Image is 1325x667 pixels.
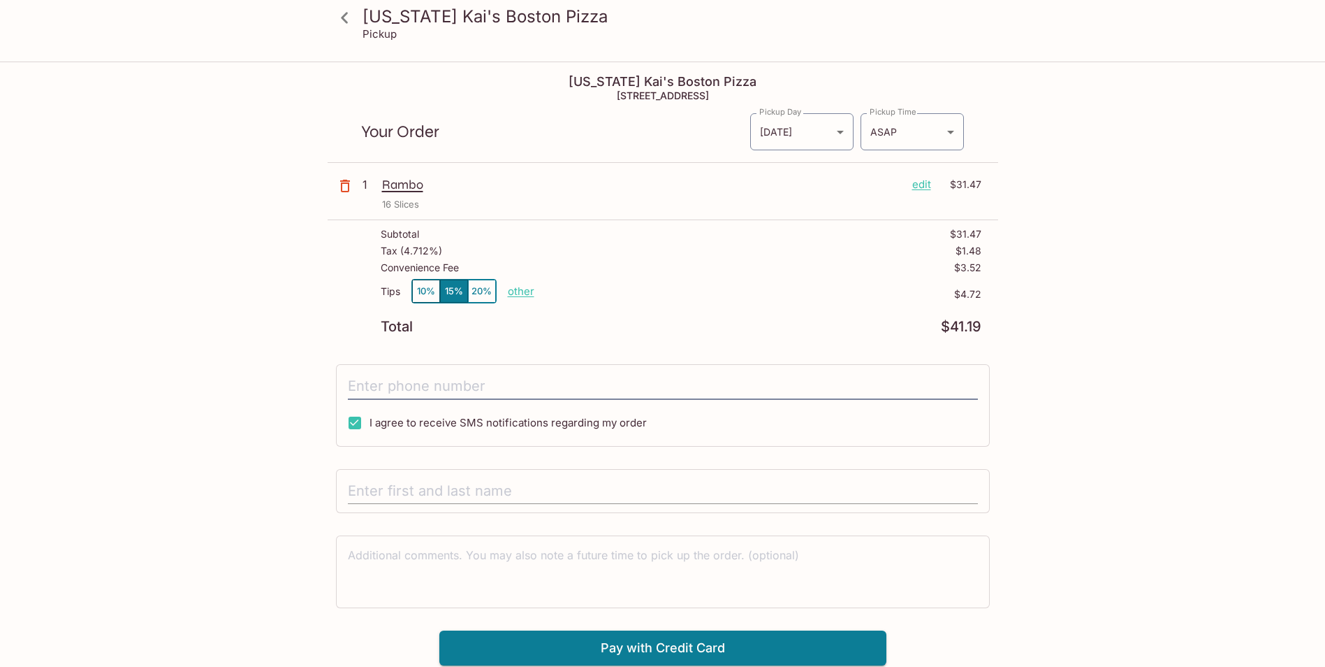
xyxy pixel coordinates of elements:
[348,478,978,505] input: Enter first and last name
[328,89,998,101] h5: [STREET_ADDRESS]
[759,106,801,117] label: Pickup Day
[468,280,496,303] button: 20%
[381,245,442,257] p: Tax ( 4.712% )
[381,229,419,240] p: Subtotal
[941,320,981,333] p: $41.19
[508,285,534,298] button: other
[440,280,468,303] button: 15%
[382,177,901,192] p: Rambo
[369,416,647,429] span: I agree to receive SMS notifications regarding my order
[381,262,459,273] p: Convenience Fee
[363,6,987,27] h3: [US_STATE] Kai's Boston Pizza
[381,286,400,297] p: Tips
[534,289,981,300] p: $4.72
[381,320,413,333] p: Total
[439,631,886,666] button: Pay with Credit Card
[939,177,981,192] p: $31.47
[412,280,440,303] button: 10%
[750,113,854,150] div: [DATE]
[363,27,397,41] p: Pickup
[348,373,978,400] input: Enter phone number
[956,245,981,257] p: $1.48
[328,74,998,89] h4: [US_STATE] Kai's Boston Pizza
[361,125,749,138] p: Your Order
[382,198,419,211] p: 16 Slices
[954,262,981,273] p: $3.52
[950,229,981,240] p: $31.47
[912,177,931,192] p: edit
[363,177,376,192] p: 1
[870,106,916,117] label: Pickup Time
[861,113,964,150] div: ASAP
